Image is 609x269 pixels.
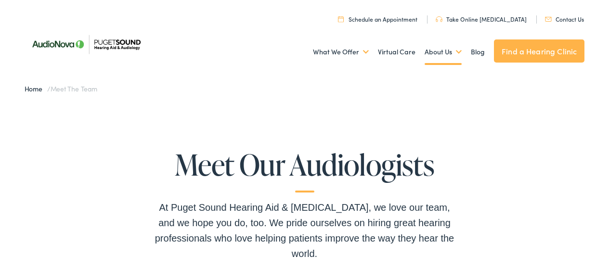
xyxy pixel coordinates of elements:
[471,34,485,70] a: Blog
[151,149,459,192] h1: Meet Our Audiologists
[545,17,552,22] img: utility icon
[436,15,527,23] a: Take Online [MEDICAL_DATA]
[25,84,97,93] span: /
[545,15,584,23] a: Contact Us
[51,84,97,93] span: Meet the Team
[25,84,47,93] a: Home
[425,34,462,70] a: About Us
[151,200,459,261] div: At Puget Sound Hearing Aid & [MEDICAL_DATA], we love our team, and we hope you do, too. We pride ...
[436,16,442,22] img: utility icon
[494,39,584,63] a: Find a Hearing Clinic
[378,34,415,70] a: Virtual Care
[338,16,344,22] img: utility icon
[313,34,369,70] a: What We Offer
[338,15,417,23] a: Schedule an Appointment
